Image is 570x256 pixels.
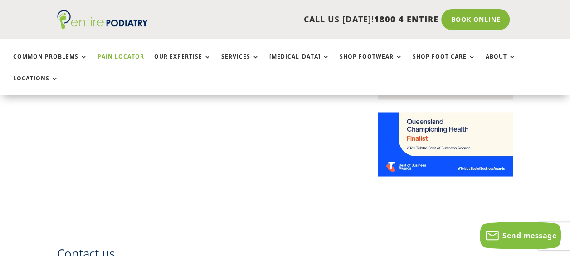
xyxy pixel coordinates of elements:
a: Shop Foot Care [413,54,476,73]
a: [MEDICAL_DATA] [269,54,330,73]
span: 1800 4 ENTIRE [374,14,438,25]
a: Services [221,54,259,73]
a: Entire Podiatry [57,22,148,31]
p: CALL US [DATE]! [159,14,438,25]
a: About [486,54,516,73]
a: Locations [13,75,58,95]
a: Common Problems [13,54,88,73]
button: Send message [480,222,561,249]
span: Send message [502,231,556,241]
a: Pain Locator [97,54,144,73]
a: Our Expertise [154,54,211,73]
a: Book Online [441,9,510,30]
a: Telstra Business Awards QLD State Finalist - Championing Health Category [378,169,513,178]
img: logo (1) [57,10,148,29]
a: Shop Footwear [340,54,403,73]
img: Telstra Business Awards QLD State Finalist - Championing Health Category [378,112,513,176]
